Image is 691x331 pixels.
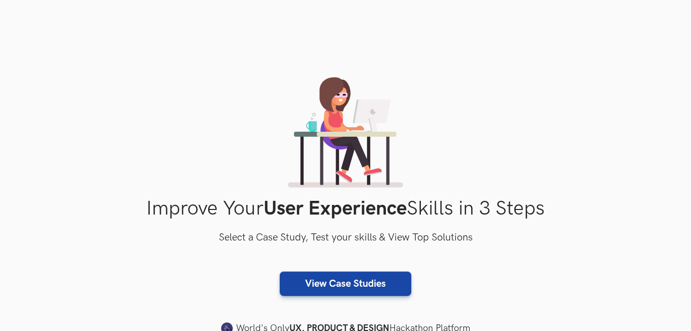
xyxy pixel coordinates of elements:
h1: Improve Your Skills in 3 Steps [21,197,671,221]
img: lady working on laptop [288,77,403,188]
strong: User Experience [264,197,407,221]
h3: Select a Case Study, Test your skills & View Top Solutions [21,230,671,246]
a: View Case Studies [280,272,411,296]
